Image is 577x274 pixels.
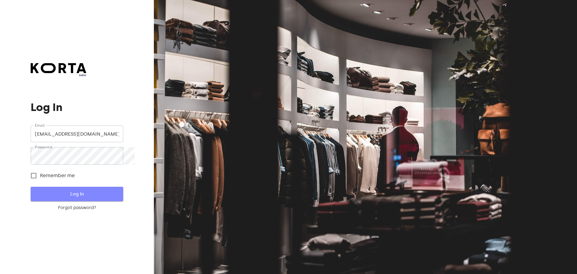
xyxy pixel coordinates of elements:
img: Korta [31,63,86,73]
h1: Log In [31,101,123,113]
a: beta [31,63,86,77]
span: Remember me [40,172,75,179]
span: Log In [40,190,113,198]
a: Forgot password? [31,205,123,211]
span: beta [31,73,86,77]
button: Log In [31,187,123,201]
